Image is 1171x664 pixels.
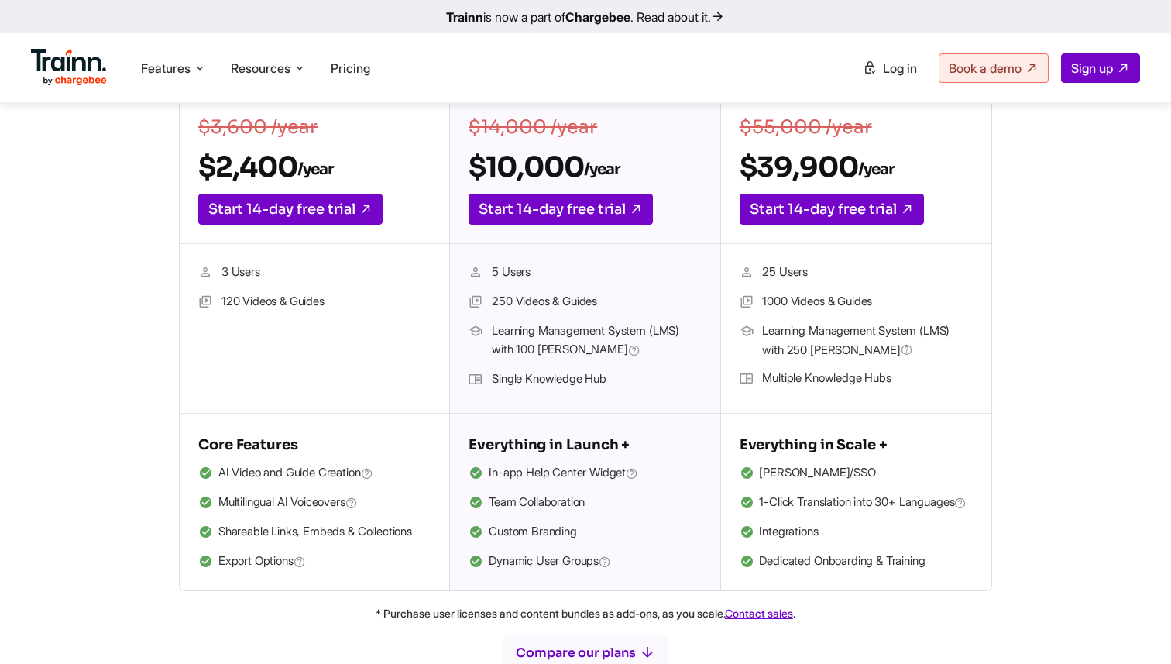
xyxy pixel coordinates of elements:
li: Custom Branding [469,522,701,542]
li: Integrations [740,522,973,542]
b: Trainn [446,9,483,25]
a: Start 14-day free trial [740,194,924,225]
li: 3 Users [198,263,431,283]
a: Start 14-day free trial [469,194,653,225]
li: Single Knowledge Hub [469,370,701,390]
li: Multiple Knowledge Hubs [740,369,973,389]
s: $14,000 /year [469,115,597,139]
span: Features [141,60,191,77]
span: Sign up [1071,60,1113,76]
b: Chargebee [565,9,630,25]
h5: Everything in Launch + [469,432,701,457]
h5: Everything in Scale + [740,432,973,457]
a: Start 14-day free trial [198,194,383,225]
s: $55,000 /year [740,115,872,139]
li: 250 Videos & Guides [469,292,701,312]
a: Pricing [331,60,370,76]
li: 25 Users [740,263,973,283]
span: Book a demo [949,60,1022,76]
h2: $2,400 [198,150,431,184]
a: Sign up [1061,53,1140,83]
iframe: Chat Widget [1094,590,1171,664]
li: 1000 Videos & Guides [740,292,973,312]
span: Learning Management System (LMS) with 250 [PERSON_NAME] [762,322,972,360]
li: 5 Users [469,263,701,283]
li: 120 Videos & Guides [198,292,431,312]
p: * Purchase user licenses and content bundles as add-ons, as you scale. . [93,604,1078,623]
sub: /year [584,160,620,179]
span: 1-Click Translation into 30+ Languages [759,493,967,513]
li: Dedicated Onboarding & Training [740,552,973,572]
span: Export Options [218,552,306,572]
s: $3,600 /year [198,115,318,139]
span: Multilingual AI Voiceovers [218,493,358,513]
li: [PERSON_NAME]/SSO [740,463,973,483]
span: Resources [231,60,290,77]
a: Log in [853,54,926,82]
li: Shareable Links, Embeds & Collections [198,522,431,542]
h2: $10,000 [469,150,701,184]
sub: /year [297,160,333,179]
a: Book a demo [939,53,1049,83]
a: Contact sales [725,607,793,620]
sub: /year [858,160,894,179]
h5: Core Features [198,432,431,457]
img: Trainn Logo [31,49,107,86]
span: Dynamic User Groups [489,552,611,572]
span: Learning Management System (LMS) with 100 [PERSON_NAME] [492,322,701,360]
span: In-app Help Center Widget [489,463,638,483]
span: Log in [883,60,917,76]
li: Team Collaboration [469,493,701,513]
span: AI Video and Guide Creation [218,463,373,483]
h2: $39,900 [740,150,973,184]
